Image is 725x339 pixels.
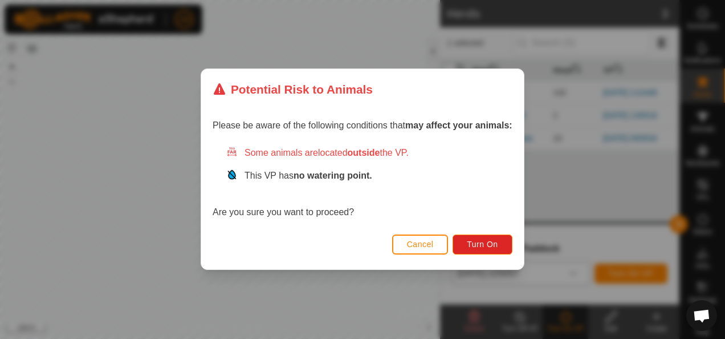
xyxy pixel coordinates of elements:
div: Some animals are [226,147,512,160]
span: Cancel [407,240,434,249]
button: Turn On [453,235,512,255]
strong: may affect your animals: [405,121,512,131]
strong: no watering point. [294,171,372,181]
div: Are you sure you want to proceed? [213,147,512,220]
div: Open chat [686,300,717,331]
button: Cancel [392,235,449,255]
div: Potential Risk to Animals [213,80,373,98]
span: Turn On [467,240,498,249]
strong: outside [348,148,380,158]
span: Please be aware of the following conditions that [213,121,512,131]
span: This VP has [245,171,372,181]
span: located the VP. [318,148,409,158]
